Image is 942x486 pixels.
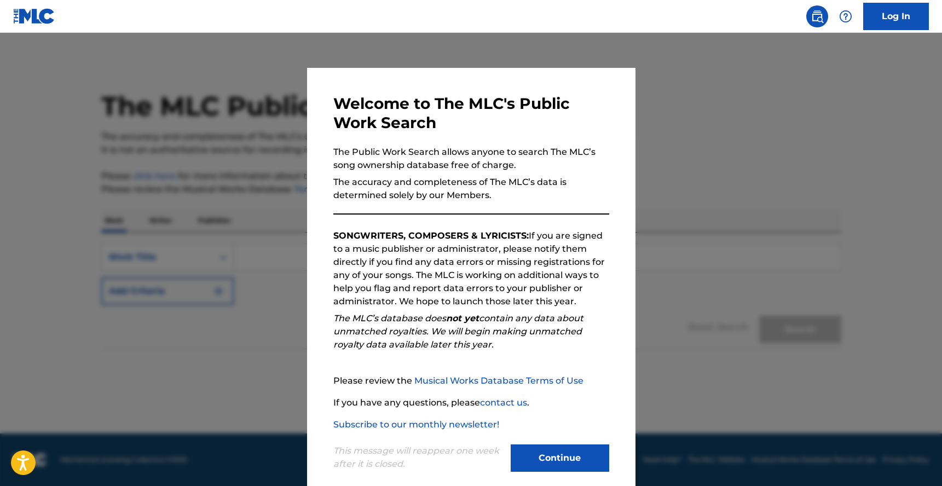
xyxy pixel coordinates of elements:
[333,146,609,172] p: The Public Work Search allows anyone to search The MLC’s song ownership database free of charge.
[811,10,824,23] img: search
[511,444,609,472] button: Continue
[333,313,583,350] em: The MLC’s database does contain any data about unmatched royalties. We will begin making unmatche...
[839,10,852,23] img: help
[333,176,609,202] p: The accuracy and completeness of The MLC’s data is determined solely by our Members.
[480,397,527,408] a: contact us
[835,5,857,27] div: Help
[414,375,583,386] a: Musical Works Database Terms of Use
[333,419,499,430] a: Subscribe to our monthly newsletter!
[333,374,609,387] p: Please review the
[333,229,609,308] p: If you are signed to a music publisher or administrator, please notify them directly if you find ...
[333,444,504,471] p: This message will reappear one week after it is closed.
[13,8,55,24] img: MLC Logo
[333,230,529,241] strong: SONGWRITERS, COMPOSERS & LYRICISTS:
[863,3,929,30] a: Log In
[806,5,828,27] a: Public Search
[333,396,609,409] p: If you have any questions, please .
[446,313,479,323] strong: not yet
[333,94,609,132] h3: Welcome to The MLC's Public Work Search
